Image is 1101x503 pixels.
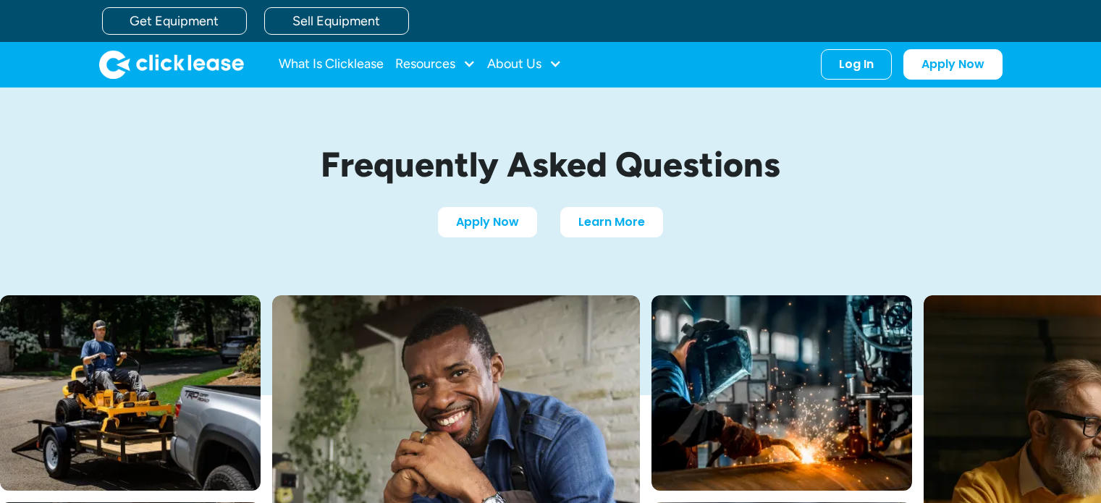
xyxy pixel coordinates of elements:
img: A welder in a large mask working on a large pipe [651,295,912,491]
a: Learn More [560,207,663,237]
img: Clicklease logo [99,50,244,79]
div: Log In [839,57,874,72]
h1: Frequently Asked Questions [211,145,891,184]
a: Apply Now [903,49,1003,80]
a: What Is Clicklease [279,50,384,79]
a: Get Equipment [102,7,247,35]
a: Apply Now [438,207,537,237]
a: Sell Equipment [264,7,409,35]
